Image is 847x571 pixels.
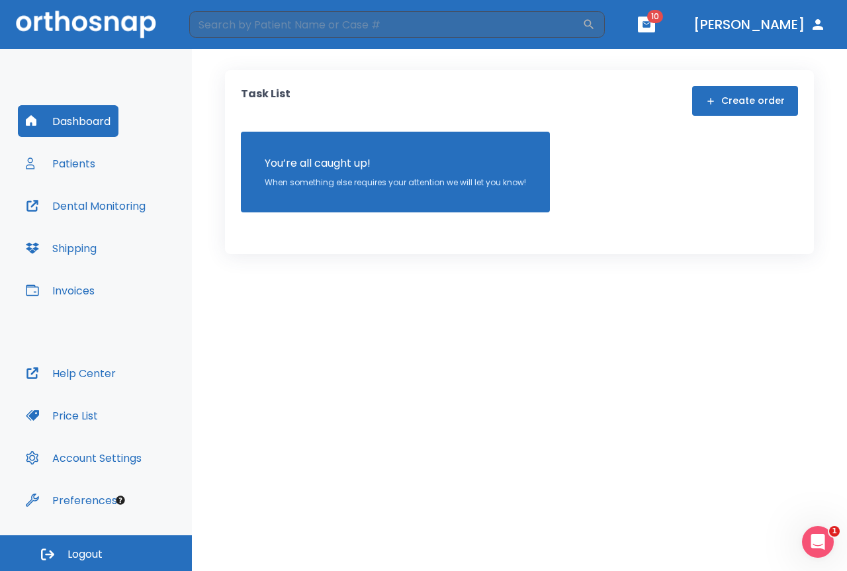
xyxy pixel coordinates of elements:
[18,275,103,306] button: Invoices
[692,86,798,116] button: Create order
[67,547,103,562] span: Logout
[18,105,118,137] button: Dashboard
[18,442,150,474] button: Account Settings
[189,11,582,38] input: Search by Patient Name or Case #
[18,232,105,264] button: Shipping
[16,11,156,38] img: Orthosnap
[18,357,124,389] button: Help Center
[688,13,831,36] button: [PERSON_NAME]
[114,494,126,506] div: Tooltip anchor
[18,400,106,431] button: Price List
[802,526,834,558] iframe: Intercom live chat
[18,148,103,179] button: Patients
[265,177,526,189] p: When something else requires your attention we will let you know!
[265,155,526,171] p: You’re all caught up!
[241,86,290,116] p: Task List
[829,526,840,537] span: 1
[18,484,125,516] button: Preferences
[18,190,154,222] button: Dental Monitoring
[647,10,663,23] span: 10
